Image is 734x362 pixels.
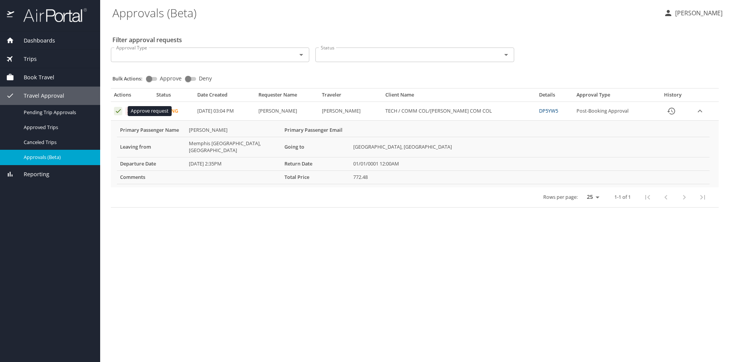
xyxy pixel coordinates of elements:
button: Open [501,49,512,60]
th: Traveler [319,92,382,102]
th: Status [153,92,195,102]
img: icon-airportal.png [7,8,15,23]
td: 772.48 [350,170,710,184]
button: [PERSON_NAME] [661,6,726,20]
th: Leaving from [117,137,186,157]
p: Rows per page: [543,195,578,200]
td: TECH / COMM COL/[PERSON_NAME] COM COL [382,102,536,121]
button: Open [296,49,307,60]
td: Pending [153,102,195,121]
span: Deny [199,76,212,81]
a: DP5YW5 [539,107,558,114]
p: Bulk Actions: [112,75,149,82]
th: History [655,92,692,102]
button: expand row [694,105,706,117]
td: [PERSON_NAME] [255,102,319,121]
td: [PERSON_NAME] [186,124,281,137]
span: Approvals (Beta) [24,154,91,161]
td: 01/01/0001 12:00AM [350,157,710,170]
p: [PERSON_NAME] [673,8,723,18]
th: Actions [111,92,153,102]
td: Memphis [GEOGRAPHIC_DATA], [GEOGRAPHIC_DATA] [186,137,281,157]
span: Book Travel [14,73,54,82]
img: airportal-logo.png [15,8,87,23]
h1: Approvals (Beta) [112,1,658,25]
h2: Filter approval requests [112,34,182,46]
th: Date Created [194,92,255,102]
span: Approve [160,76,182,81]
td: [GEOGRAPHIC_DATA], [GEOGRAPHIC_DATA] [350,137,710,157]
th: Return Date [281,157,350,170]
p: 1-1 of 1 [614,195,631,200]
th: Approval Type [573,92,654,102]
td: Post-Booking Approval [573,102,654,121]
th: Client Name [382,92,536,102]
th: Total Price [281,170,350,184]
th: Primary Passenger Email [281,124,350,137]
span: Reporting [14,170,49,179]
td: [DATE] 03:04 PM [194,102,255,121]
th: Requester Name [255,92,319,102]
span: Travel Approval [14,92,64,100]
select: rows per page [581,191,602,203]
span: Trips [14,55,37,63]
table: Approval table [111,92,719,207]
th: Primary Passenger Name [117,124,186,137]
td: [DATE] 2:35PM [186,157,281,170]
th: Departure Date [117,157,186,170]
td: [PERSON_NAME] [319,102,382,121]
span: Approved Trips [24,124,91,131]
span: Dashboards [14,36,55,45]
th: Details [536,92,573,102]
th: Comments [117,170,186,184]
span: Canceled Trips [24,139,91,146]
th: Going to [281,137,350,157]
button: History [662,102,680,120]
table: More info for approvals [117,124,710,184]
span: Pending Trip Approvals [24,109,91,116]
